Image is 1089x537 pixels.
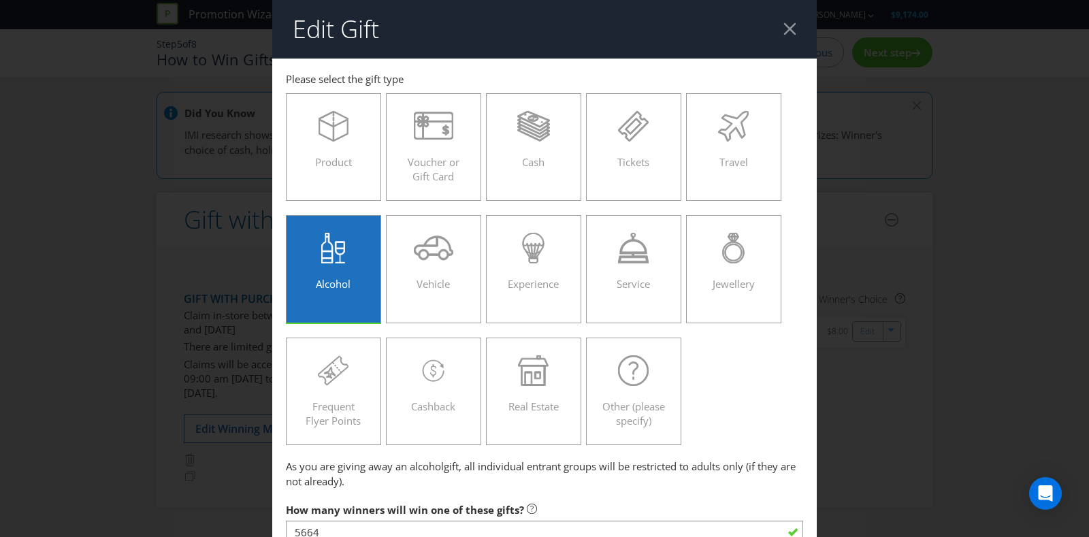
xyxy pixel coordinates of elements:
[508,400,559,413] span: Real Estate
[617,155,649,169] span: Tickets
[719,155,748,169] span: Travel
[286,503,524,517] span: How many winners will win one of these gifts?
[286,72,404,86] span: Please select the gift type
[713,277,755,291] span: Jewellery
[417,277,450,291] span: Vehicle
[444,459,459,473] span: gift
[1029,477,1062,510] div: Open Intercom Messenger
[411,400,455,413] span: Cashback
[316,277,351,291] span: Alcohol
[408,155,459,183] span: Voucher or Gift Card
[522,155,544,169] span: Cash
[286,459,796,487] span: , all individual entrant groups will be restricted to adults only (if they are not already).
[602,400,665,427] span: Other (please specify)
[617,277,650,291] span: Service
[508,277,559,291] span: Experience
[306,400,361,427] span: Frequent Flyer Points
[315,155,352,169] span: Product
[286,459,444,473] span: As you are giving away an alcohol
[293,16,379,43] h2: Edit Gift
